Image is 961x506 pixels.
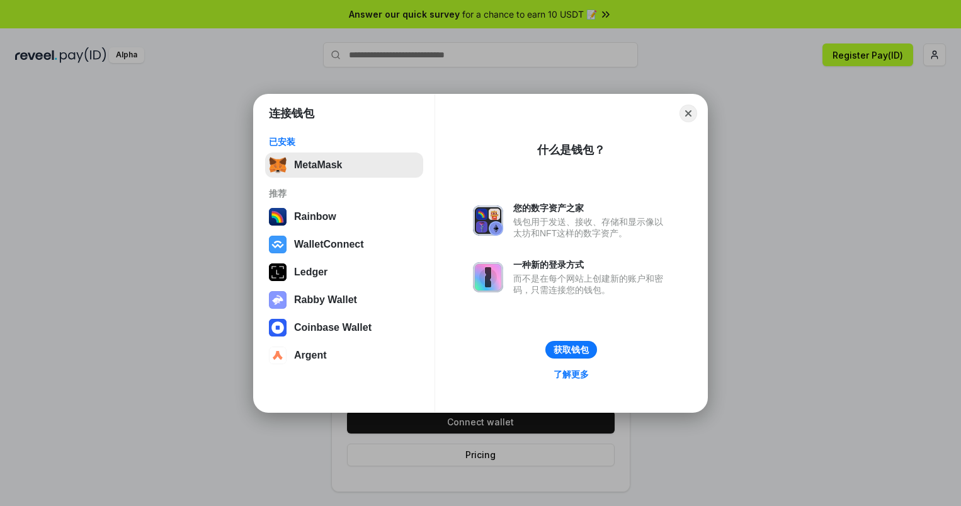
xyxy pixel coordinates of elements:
div: 什么是钱包？ [537,142,605,158]
button: 获取钱包 [545,341,597,359]
div: 您的数字资产之家 [513,202,669,214]
div: Ledger [294,267,327,278]
button: Close [680,105,697,122]
div: WalletConnect [294,239,364,250]
div: 已安装 [269,136,419,147]
div: Coinbase Wallet [294,322,372,333]
img: svg+xml,%3Csvg%20xmlns%3D%22http%3A%2F%2Fwww.w3.org%2F2000%2Fsvg%22%20width%3D%2228%22%20height%3... [269,263,287,281]
button: Argent [265,343,423,368]
button: Rainbow [265,204,423,229]
div: 而不是在每个网站上创建新的账户和密码，只需连接您的钱包。 [513,273,669,296]
img: svg+xml,%3Csvg%20xmlns%3D%22http%3A%2F%2Fwww.w3.org%2F2000%2Fsvg%22%20fill%3D%22none%22%20viewBox... [269,291,287,309]
div: MetaMask [294,159,342,171]
img: svg+xml,%3Csvg%20fill%3D%22none%22%20height%3D%2233%22%20viewBox%3D%220%200%2035%2033%22%20width%... [269,156,287,174]
button: MetaMask [265,152,423,178]
div: 一种新的登录方式 [513,259,669,270]
div: Argent [294,350,327,361]
div: Rainbow [294,211,336,222]
div: 了解更多 [554,369,589,380]
img: svg+xml,%3Csvg%20width%3D%2228%22%20height%3D%2228%22%20viewBox%3D%220%200%2028%2028%22%20fill%3D... [269,236,287,253]
h1: 连接钱包 [269,106,314,121]
div: Rabby Wallet [294,294,357,306]
button: Ledger [265,260,423,285]
img: svg+xml,%3Csvg%20xmlns%3D%22http%3A%2F%2Fwww.w3.org%2F2000%2Fsvg%22%20fill%3D%22none%22%20viewBox... [473,205,503,236]
img: svg+xml,%3Csvg%20width%3D%22120%22%20height%3D%22120%22%20viewBox%3D%220%200%20120%20120%22%20fil... [269,208,287,226]
a: 了解更多 [546,366,596,382]
img: svg+xml,%3Csvg%20width%3D%2228%22%20height%3D%2228%22%20viewBox%3D%220%200%2028%2028%22%20fill%3D... [269,319,287,336]
div: 钱包用于发送、接收、存储和显示像以太坊和NFT这样的数字资产。 [513,216,669,239]
img: svg+xml,%3Csvg%20width%3D%2228%22%20height%3D%2228%22%20viewBox%3D%220%200%2028%2028%22%20fill%3D... [269,347,287,364]
button: Rabby Wallet [265,287,423,313]
div: 获取钱包 [554,344,589,355]
img: svg+xml,%3Csvg%20xmlns%3D%22http%3A%2F%2Fwww.w3.org%2F2000%2Fsvg%22%20fill%3D%22none%22%20viewBox... [473,262,503,292]
div: 推荐 [269,188,419,199]
button: WalletConnect [265,232,423,257]
button: Coinbase Wallet [265,315,423,340]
